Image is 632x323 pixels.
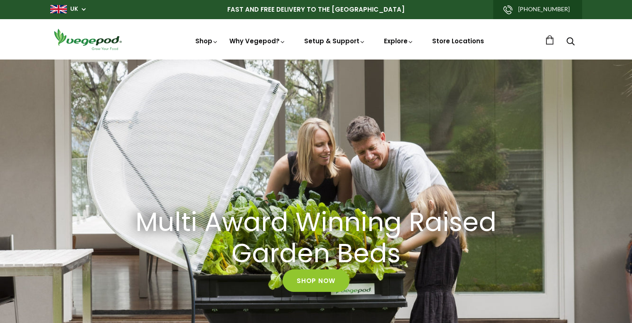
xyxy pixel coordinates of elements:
[129,207,503,269] h2: Multi Award Winning Raised Garden Beds
[50,5,67,13] img: gb_large.png
[119,207,514,269] a: Multi Award Winning Raised Garden Beds
[229,37,286,45] a: Why Vegepod?
[195,37,219,45] a: Shop
[432,37,484,45] a: Store Locations
[566,38,575,47] a: Search
[384,37,414,45] a: Explore
[283,269,349,292] a: Shop Now
[50,27,125,51] img: Vegepod
[70,5,78,13] a: UK
[304,37,366,45] a: Setup & Support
